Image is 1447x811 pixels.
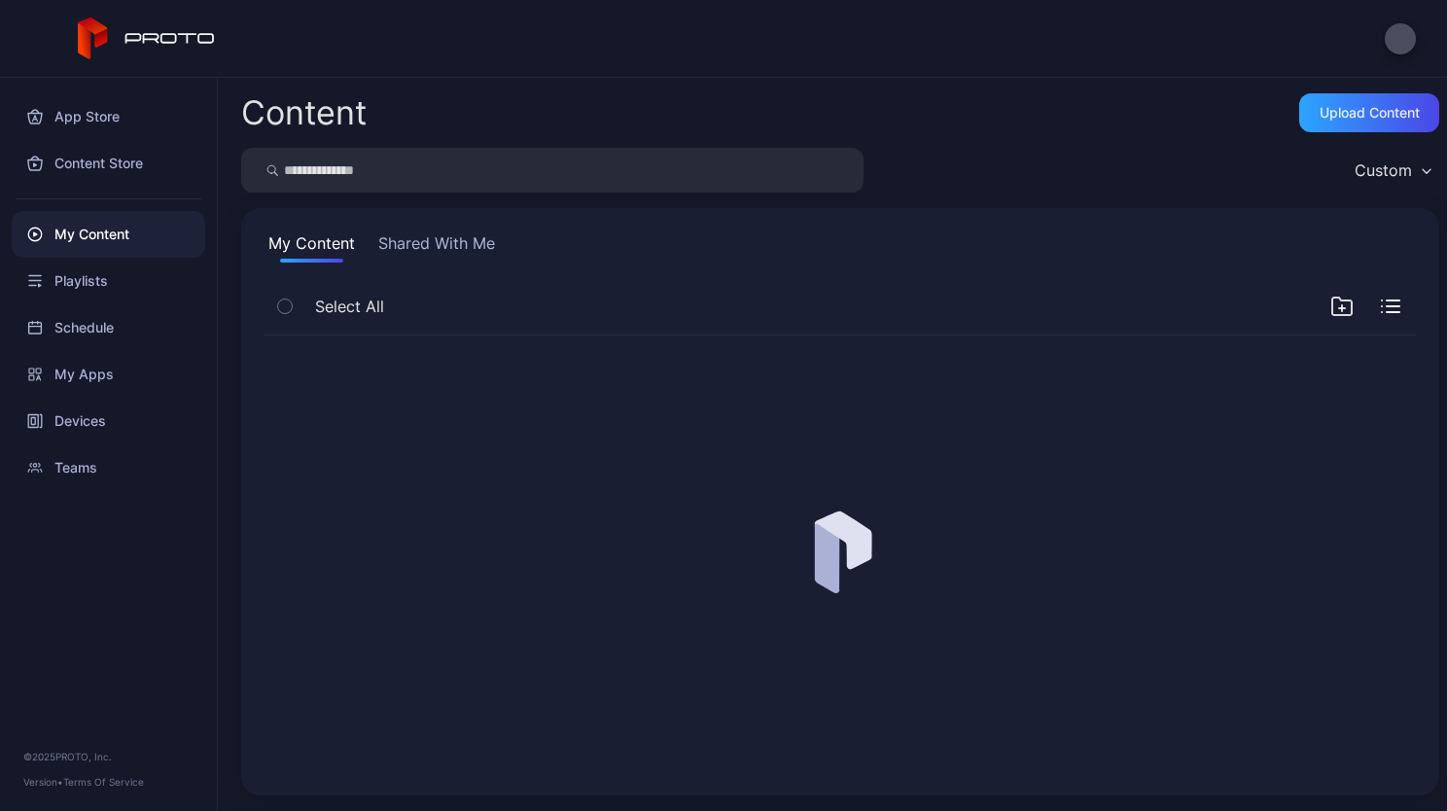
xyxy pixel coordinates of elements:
[63,776,144,788] a: Terms Of Service
[241,96,367,129] div: Content
[12,140,205,187] a: Content Store
[12,258,205,304] a: Playlists
[1299,93,1439,132] button: Upload Content
[12,304,205,351] a: Schedule
[1320,105,1420,121] div: Upload Content
[12,93,205,140] a: App Store
[315,295,384,318] span: Select All
[12,398,205,444] a: Devices
[1355,160,1412,180] div: Custom
[374,231,499,263] button: Shared With Me
[1345,148,1439,193] button: Custom
[265,231,359,263] button: My Content
[23,776,63,788] span: Version •
[12,211,205,258] a: My Content
[23,749,194,764] div: © 2025 PROTO, Inc.
[12,444,205,491] a: Teams
[12,351,205,398] a: My Apps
